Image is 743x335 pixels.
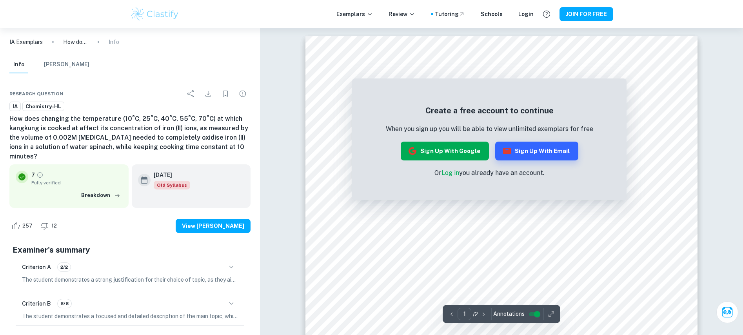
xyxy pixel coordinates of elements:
p: When you sign up you will be able to view unlimited exemplars for free [386,124,593,134]
p: Review [389,10,415,18]
button: View [PERSON_NAME] [176,219,251,233]
a: IA [9,102,21,111]
span: Annotations [493,310,525,318]
div: Download [200,86,216,102]
span: Fully verified [31,179,122,186]
a: Schools [481,10,503,18]
p: Info [109,38,119,46]
h6: Criterion B [22,299,51,308]
a: Login [518,10,534,18]
a: Grade fully verified [36,171,44,178]
p: The student demonstrates a strong justification for their choice of topic, as they aim to test th... [22,275,238,284]
div: Report issue [235,86,251,102]
span: Chemistry-HL [23,103,64,111]
div: Share [183,86,199,102]
span: Research question [9,90,64,97]
button: Breakdown [79,189,122,201]
p: Exemplars [336,10,373,18]
span: 2/2 [58,264,71,271]
a: Tutoring [435,10,465,18]
span: Old Syllabus [154,181,190,189]
div: Like [9,220,37,232]
span: 6/6 [58,300,71,307]
div: Starting from the May 2025 session, the Chemistry IA requirements have changed. It's OK to refer ... [154,181,190,189]
div: Bookmark [218,86,233,102]
h5: Examiner's summary [13,244,247,256]
span: 257 [18,222,37,230]
p: / 2 [473,310,478,319]
p: The student demonstrates a focused and detailed description of the main topic, which is the effec... [22,312,238,320]
img: Clastify logo [130,6,180,22]
button: Sign up with Google [401,142,489,160]
h6: Criterion A [22,263,51,271]
p: Or you already have an account. [386,168,593,178]
button: [PERSON_NAME] [44,56,89,73]
button: Sign up with Email [495,142,578,160]
p: How does changing the temperature (10°C, 25°C, 40°C, 55°C, 70°C) at which kangkung is cooked at a... [63,38,88,46]
h6: [DATE] [154,171,184,179]
h6: How does changing the temperature (10°C, 25°C, 40°C, 55°C, 70°C) at which kangkung is cooked at a... [9,114,251,161]
button: Ask Clai [716,301,738,323]
button: JOIN FOR FREE [560,7,613,21]
div: Dislike [38,220,61,232]
button: Info [9,56,28,73]
a: IA Exemplars [9,38,43,46]
span: 12 [47,222,61,230]
p: 7 [31,171,35,179]
a: Chemistry-HL [22,102,64,111]
a: Log in [441,169,459,177]
h5: Create a free account to continue [386,105,593,117]
span: IA [10,103,20,111]
button: Help and Feedback [540,7,553,21]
